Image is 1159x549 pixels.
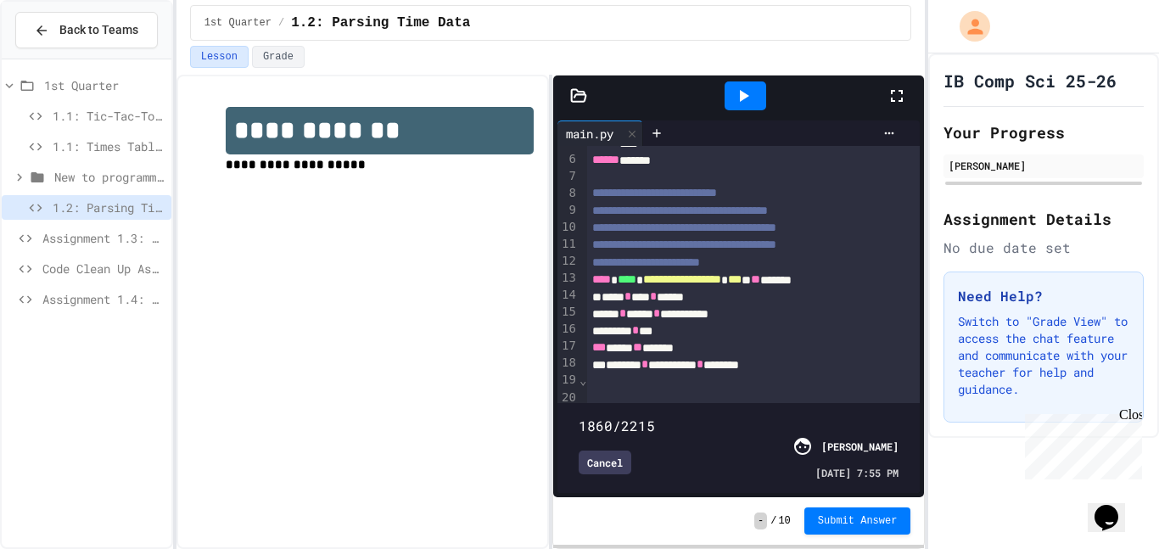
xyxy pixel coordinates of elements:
[204,16,272,30] span: 1st Quarter
[557,219,579,236] div: 10
[557,125,622,143] div: main.py
[252,46,305,68] button: Grade
[949,158,1139,173] div: [PERSON_NAME]
[943,238,1144,258] div: No due date set
[557,236,579,253] div: 11
[557,338,579,355] div: 17
[958,286,1129,306] h3: Need Help?
[579,373,587,387] span: Fold line
[44,76,165,94] span: 1st Quarter
[557,321,579,338] div: 16
[778,514,790,528] span: 10
[557,389,579,406] div: 20
[770,514,776,528] span: /
[754,513,767,529] span: -
[557,151,579,168] div: 6
[943,207,1144,231] h2: Assignment Details
[579,416,899,436] div: 1860/2215
[942,7,994,46] div: My Account
[53,107,165,125] span: 1.1: Tic-Tac-Toe (Year 2)
[557,185,579,202] div: 8
[59,21,138,39] span: Back to Teams
[557,253,579,270] div: 12
[42,290,165,308] span: Assignment 1.4: Reading and Parsing Data
[815,465,899,480] span: [DATE] 7:55 PM
[7,7,117,108] div: Chat with us now!Close
[579,451,631,474] div: Cancel
[42,229,165,247] span: Assignment 1.3: Longitude and Latitude Data
[557,202,579,219] div: 9
[291,13,470,33] span: 1.2: Parsing Time Data
[557,270,579,287] div: 13
[190,46,249,68] button: Lesson
[42,260,165,277] span: Code Clean Up Assignment
[943,120,1144,144] h2: Your Progress
[958,313,1129,398] p: Switch to "Grade View" to access the chat feature and communicate with your teacher for help and ...
[557,287,579,304] div: 14
[804,507,911,535] button: Submit Answer
[15,12,158,48] button: Back to Teams
[943,69,1117,92] h1: IB Comp Sci 25-26
[821,439,899,454] div: [PERSON_NAME]
[557,372,579,389] div: 19
[557,120,643,146] div: main.py
[1018,407,1142,479] iframe: chat widget
[818,514,898,528] span: Submit Answer
[54,168,165,186] span: New to programming exercises
[557,304,579,321] div: 15
[53,137,165,155] span: 1.1: Times Table (Year 1/SL)
[1088,481,1142,532] iframe: chat widget
[557,168,579,185] div: 7
[53,199,165,216] span: 1.2: Parsing Time Data
[557,355,579,372] div: 18
[278,16,284,30] span: /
